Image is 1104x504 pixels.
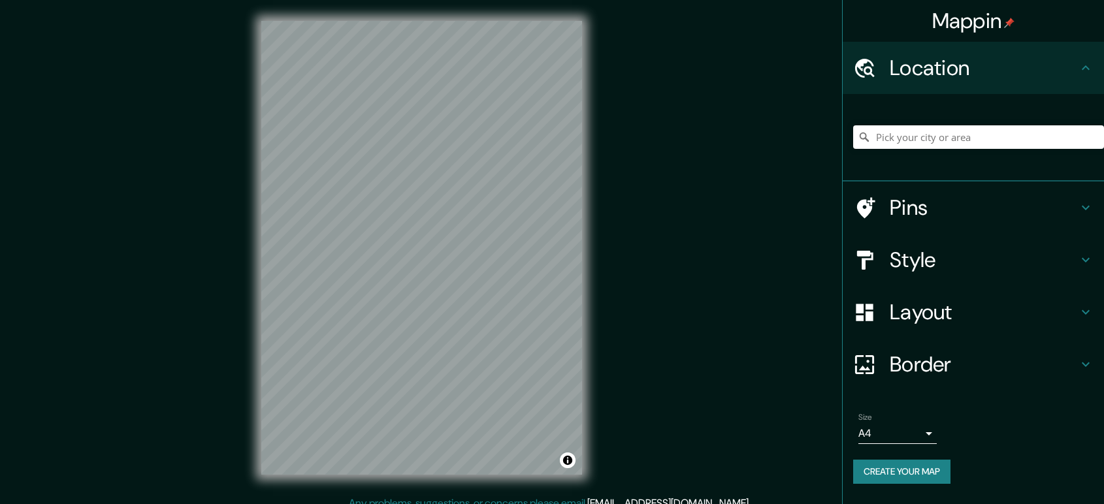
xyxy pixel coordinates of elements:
[560,452,576,468] button: Toggle attribution
[890,351,1078,377] h4: Border
[261,21,582,475] canvas: Map
[890,299,1078,325] h4: Layout
[843,181,1104,234] div: Pins
[890,247,1078,273] h4: Style
[853,460,950,484] button: Create your map
[890,55,1078,81] h4: Location
[858,423,937,444] div: A4
[843,338,1104,390] div: Border
[843,234,1104,286] div: Style
[932,8,1015,34] h4: Mappin
[1004,18,1015,28] img: pin-icon.png
[858,412,872,423] label: Size
[853,125,1104,149] input: Pick your city or area
[843,286,1104,338] div: Layout
[843,42,1104,94] div: Location
[890,195,1078,221] h4: Pins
